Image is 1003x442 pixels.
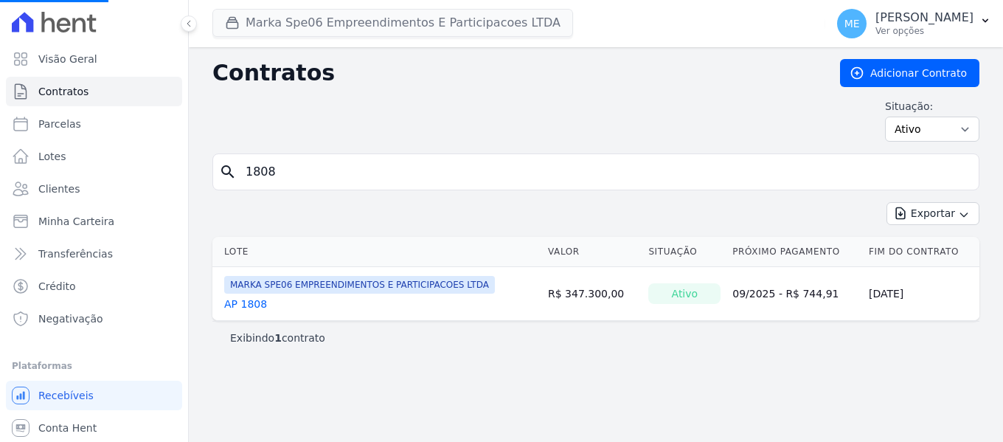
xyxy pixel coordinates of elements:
i: search [219,163,237,181]
a: Transferências [6,239,182,269]
a: Recebíveis [6,381,182,410]
span: ME [844,18,860,29]
td: R$ 347.300,00 [542,267,642,321]
a: Minha Carteira [6,207,182,236]
td: [DATE] [863,267,979,321]
span: Clientes [38,182,80,196]
a: 09/2025 - R$ 744,91 [732,288,839,300]
th: Situação [642,237,726,267]
div: Plataformas [12,357,176,375]
a: AP 1808 [224,297,267,311]
a: Negativação [6,304,182,334]
span: Lotes [38,149,66,164]
span: Transferências [38,246,113,261]
span: Contratos [38,84,88,99]
a: Parcelas [6,109,182,139]
input: Buscar por nome do lote [237,157,973,187]
div: Ativo [648,283,721,304]
span: Parcelas [38,117,81,131]
span: Visão Geral [38,52,97,66]
button: Exportar [886,202,979,225]
span: Negativação [38,311,103,326]
span: Minha Carteira [38,214,114,229]
th: Valor [542,237,642,267]
a: Contratos [6,77,182,106]
th: Próximo Pagamento [726,237,863,267]
p: Exibindo contrato [230,331,325,345]
p: [PERSON_NAME] [875,10,974,25]
button: Marka Spe06 Empreendimentos E Participacoes LTDA [212,9,573,37]
b: 1 [274,332,282,344]
a: Visão Geral [6,44,182,74]
span: Recebíveis [38,388,94,403]
button: ME [PERSON_NAME] Ver opções [825,3,1003,44]
span: Crédito [38,279,76,294]
a: Clientes [6,174,182,204]
span: MARKA SPE06 EMPREENDIMENTOS E PARTICIPACOES LTDA [224,276,495,294]
th: Lote [212,237,542,267]
th: Fim do Contrato [863,237,979,267]
h2: Contratos [212,60,816,86]
p: Ver opções [875,25,974,37]
a: Adicionar Contrato [840,59,979,87]
label: Situação: [885,99,979,114]
a: Lotes [6,142,182,171]
span: Conta Hent [38,421,97,435]
a: Crédito [6,272,182,301]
